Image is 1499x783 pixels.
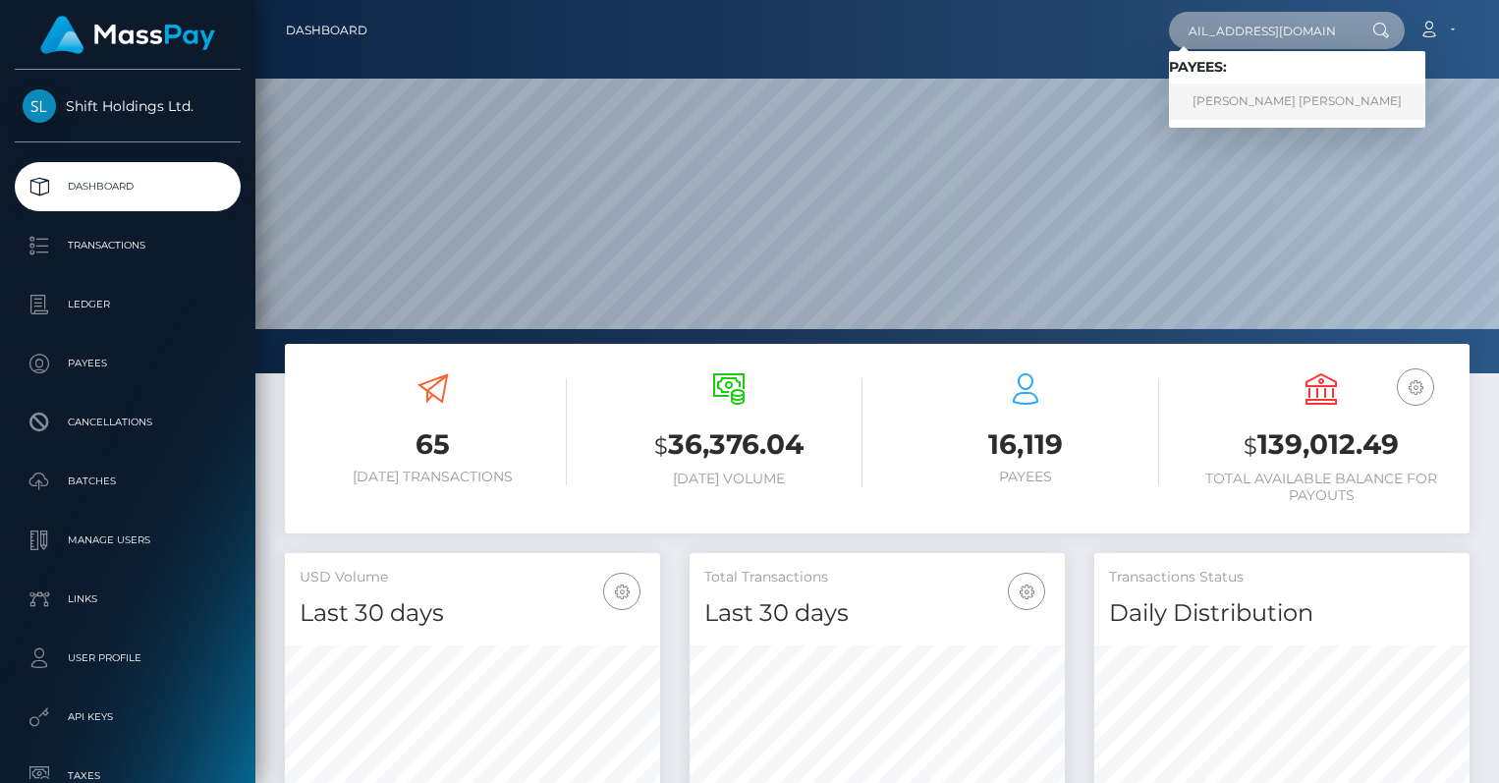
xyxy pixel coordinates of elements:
[23,408,233,437] p: Cancellations
[300,469,567,485] h6: [DATE] Transactions
[23,290,233,319] p: Ledger
[23,702,233,732] p: API Keys
[23,467,233,496] p: Batches
[596,425,863,466] h3: 36,376.04
[1169,12,1354,49] input: Search...
[15,162,241,211] a: Dashboard
[15,575,241,624] a: Links
[1109,568,1455,587] h5: Transactions Status
[23,585,233,614] p: Links
[15,693,241,742] a: API Keys
[704,568,1050,587] h5: Total Transactions
[286,10,367,51] a: Dashboard
[1189,471,1456,504] h6: Total Available Balance for Payouts
[23,526,233,555] p: Manage Users
[23,172,233,201] p: Dashboard
[23,231,233,260] p: Transactions
[300,596,645,631] h4: Last 30 days
[15,97,241,115] span: Shift Holdings Ltd.
[15,634,241,683] a: User Profile
[23,89,56,123] img: Shift Holdings Ltd.
[23,643,233,673] p: User Profile
[15,221,241,270] a: Transactions
[892,425,1159,464] h3: 16,119
[15,339,241,388] a: Payees
[40,16,215,54] img: MassPay Logo
[1189,425,1456,466] h3: 139,012.49
[23,349,233,378] p: Payees
[1169,84,1425,120] a: [PERSON_NAME] [PERSON_NAME]
[300,568,645,587] h5: USD Volume
[15,516,241,565] a: Manage Users
[15,280,241,329] a: Ledger
[300,425,567,464] h3: 65
[1169,59,1425,76] h6: Payees:
[15,457,241,506] a: Batches
[892,469,1159,485] h6: Payees
[1244,432,1257,460] small: $
[704,596,1050,631] h4: Last 30 days
[654,432,668,460] small: $
[1109,596,1455,631] h4: Daily Distribution
[596,471,863,487] h6: [DATE] Volume
[15,398,241,447] a: Cancellations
